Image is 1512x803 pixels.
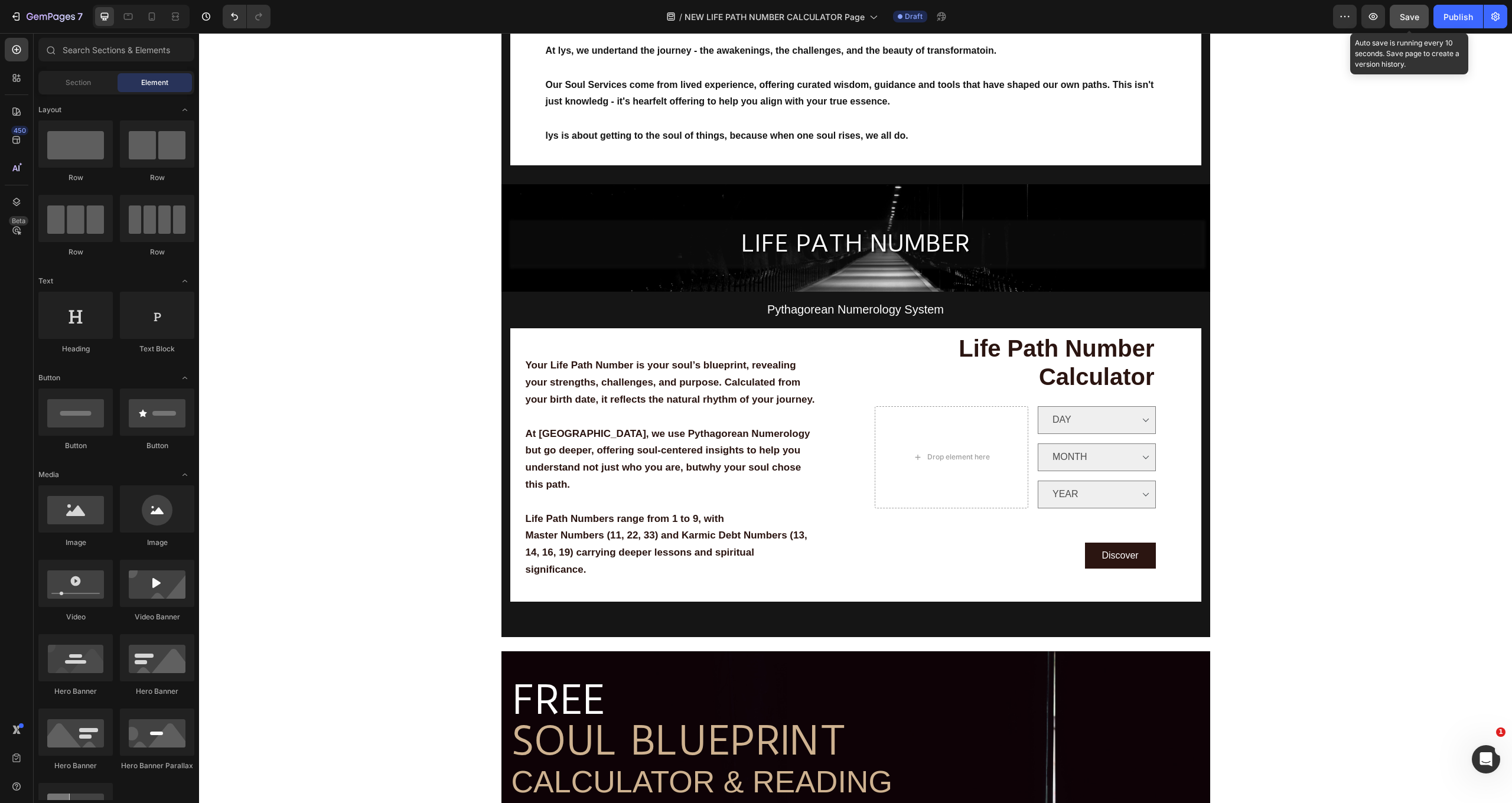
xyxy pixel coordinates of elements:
span: Layout [38,105,61,115]
div: Image [38,537,113,548]
strong: Life Path Numbers range from 1 to 9, with [327,480,525,491]
span: Save [1400,12,1419,22]
span: Life Path Number [760,302,955,328]
div: Text Block [120,344,194,354]
span: NEW LIFE PATH NUMBER CALCULATOR Page [685,11,865,23]
span: Button [38,373,60,383]
span: 1 [1496,727,1506,737]
span: Pythagorean Numerology System [568,270,745,283]
span: Element [141,77,168,88]
p: calculator & reaDing [312,729,1001,769]
div: Hero Banner [38,686,113,697]
strong: Our Soul Services come from lived experience, offering curated wisdom, guidance and tools that ha... [347,47,955,74]
div: Undo/Redo [223,5,271,28]
button: 7 [5,5,88,28]
iframe: Intercom live chat [1472,745,1500,773]
div: Button [38,440,113,451]
button: Save [1390,5,1429,28]
div: Button [120,440,194,451]
span: Draft [905,11,923,22]
div: Row [38,247,113,257]
div: Hero Banner [38,760,113,771]
span: Toggle open [175,272,194,290]
span: Media [38,469,59,480]
button: Discover [886,510,957,536]
div: Row [120,247,194,257]
div: Hero Banner Parallax [120,760,194,771]
div: 450 [11,126,28,135]
div: Image [120,537,194,548]
strong: Master Numbers (11, 22, 33) and Karmic Debt Numbers (13, 14, 16, 19) carrying deeper lessons and ... [327,497,608,542]
button: Publish [1433,5,1483,28]
span: Section [66,77,91,88]
span: Text [38,276,53,286]
span: / [679,11,682,23]
p: FREE [312,648,1001,686]
div: Drop element here [728,419,791,429]
div: Video Banner [120,612,194,622]
span: Toggle open [175,368,194,387]
div: Publish [1443,11,1473,23]
div: Row [120,172,194,183]
span: Toggle open [175,465,194,484]
strong: lys is about getting to the soul of things, because when one soul rises, we all do. [347,97,709,107]
div: Row [38,172,113,183]
input: Search Sections & Elements [38,38,194,61]
p: 7 [77,9,83,24]
strong: At [GEOGRAPHIC_DATA], we use Pythagorean Numerology but go deeper, offering soul-centered insight... [327,395,611,457]
div: Video [38,612,113,622]
div: Discover [902,514,939,531]
iframe: Design area [199,33,1512,803]
div: Heading [38,344,113,354]
div: Hero Banner [120,686,194,697]
strong: Your Life Path Number is your soul’s blueprint, revealing your strengths, challenges, and purpose... [327,327,616,372]
div: Beta [9,216,28,226]
span: Calculator [840,331,956,357]
p: soul blueprint [312,688,1001,727]
span: LIFE PATH NUMBER [542,196,771,224]
span: Toggle open [175,100,194,119]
